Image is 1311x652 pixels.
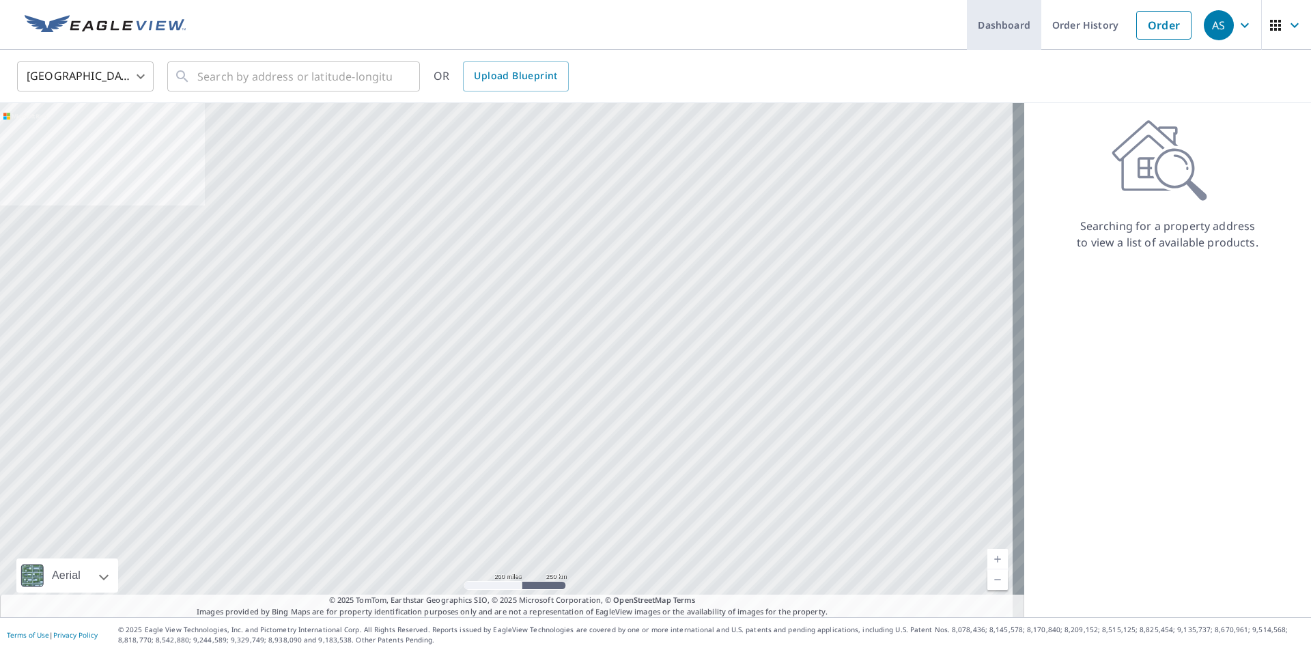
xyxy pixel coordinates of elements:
[463,61,568,91] a: Upload Blueprint
[25,15,186,36] img: EV Logo
[673,595,696,605] a: Terms
[118,625,1304,645] p: © 2025 Eagle View Technologies, Inc. and Pictometry International Corp. All Rights Reserved. Repo...
[48,558,85,593] div: Aerial
[613,595,671,605] a: OpenStreetMap
[7,630,49,640] a: Terms of Use
[1136,11,1192,40] a: Order
[434,61,569,91] div: OR
[1204,10,1234,40] div: AS
[16,558,118,593] div: Aerial
[197,57,392,96] input: Search by address or latitude-longitude
[17,57,154,96] div: [GEOGRAPHIC_DATA]
[329,595,696,606] span: © 2025 TomTom, Earthstar Geographics SIO, © 2025 Microsoft Corporation, ©
[987,549,1008,569] a: Current Level 5, Zoom In
[987,569,1008,590] a: Current Level 5, Zoom Out
[474,68,557,85] span: Upload Blueprint
[1076,218,1259,251] p: Searching for a property address to view a list of available products.
[53,630,98,640] a: Privacy Policy
[7,631,98,639] p: |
